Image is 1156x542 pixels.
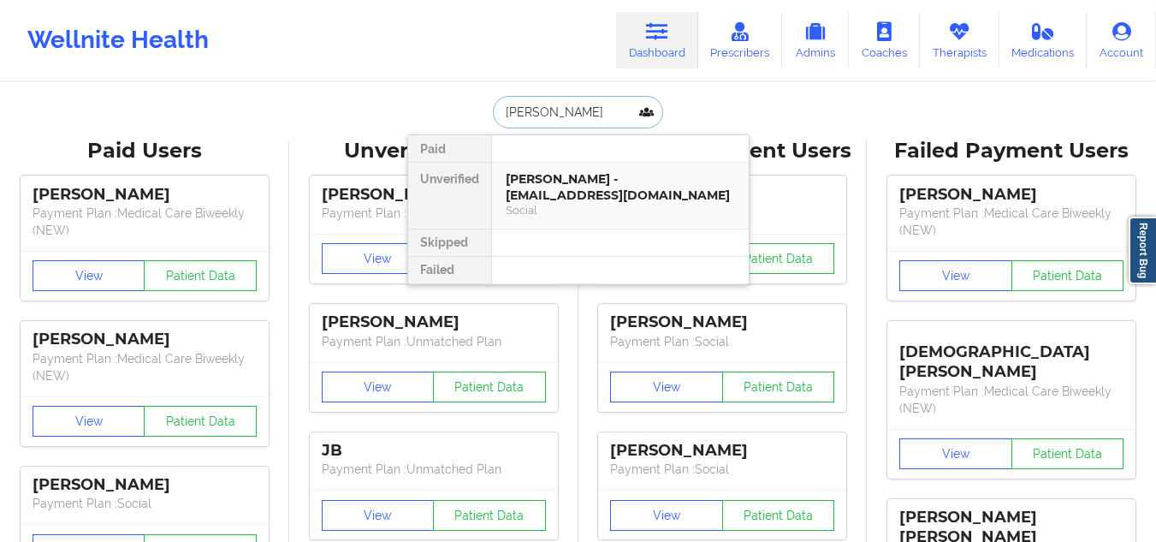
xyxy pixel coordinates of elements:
[301,138,566,164] div: Unverified Users
[879,138,1144,164] div: Failed Payment Users
[322,185,546,205] div: [PERSON_NAME]
[722,243,835,274] button: Patient Data
[33,495,257,512] p: Payment Plan : Social
[408,163,491,229] div: Unverified
[849,12,920,68] a: Coaches
[33,406,145,437] button: View
[920,12,999,68] a: Therapists
[322,500,435,531] button: View
[610,372,723,402] button: View
[33,185,257,205] div: [PERSON_NAME]
[698,12,783,68] a: Prescribers
[322,441,546,461] div: JB
[1011,438,1124,469] button: Patient Data
[610,313,834,332] div: [PERSON_NAME]
[722,372,835,402] button: Patient Data
[782,12,849,68] a: Admins
[433,500,546,531] button: Patient Data
[506,171,735,203] div: [PERSON_NAME] - [EMAIL_ADDRESS][DOMAIN_NAME]
[899,330,1123,382] div: [DEMOGRAPHIC_DATA][PERSON_NAME]
[506,203,735,217] div: Social
[322,205,546,222] p: Payment Plan : Unmatched Plan
[610,441,834,461] div: [PERSON_NAME]
[144,406,257,437] button: Patient Data
[322,313,546,332] div: [PERSON_NAME]
[999,12,1088,68] a: Medications
[899,185,1123,205] div: [PERSON_NAME]
[322,333,546,350] p: Payment Plan : Unmatched Plan
[433,372,546,402] button: Patient Data
[1087,12,1156,68] a: Account
[1129,217,1156,284] a: Report Bug
[322,461,546,478] p: Payment Plan : Unmatched Plan
[408,229,491,257] div: Skipped
[322,243,435,274] button: View
[33,475,257,495] div: [PERSON_NAME]
[33,330,257,349] div: [PERSON_NAME]
[408,257,491,284] div: Failed
[616,12,698,68] a: Dashboard
[33,260,145,291] button: View
[610,333,834,350] p: Payment Plan : Social
[408,135,491,163] div: Paid
[899,205,1123,239] p: Payment Plan : Medical Care Biweekly (NEW)
[610,500,723,531] button: View
[610,461,834,478] p: Payment Plan : Social
[12,138,277,164] div: Paid Users
[722,500,835,531] button: Patient Data
[899,383,1123,417] p: Payment Plan : Medical Care Biweekly (NEW)
[144,260,257,291] button: Patient Data
[33,350,257,384] p: Payment Plan : Medical Care Biweekly (NEW)
[899,438,1012,469] button: View
[899,260,1012,291] button: View
[1011,260,1124,291] button: Patient Data
[33,205,257,239] p: Payment Plan : Medical Care Biweekly (NEW)
[322,372,435,402] button: View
